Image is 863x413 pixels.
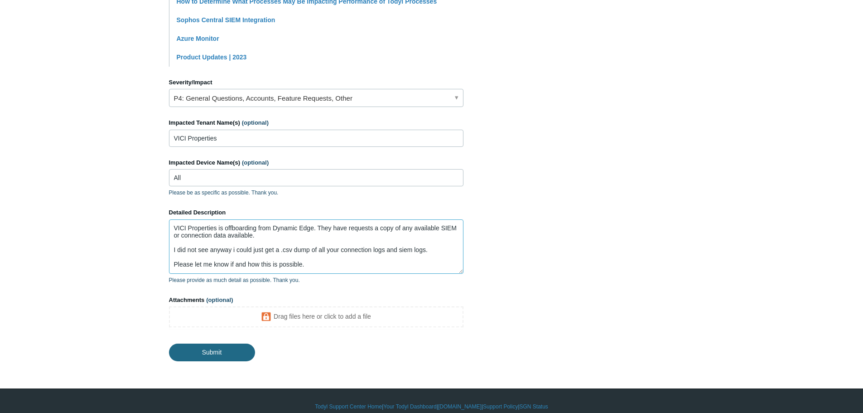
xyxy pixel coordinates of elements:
label: Severity/Impact [169,78,463,87]
a: P4: General Questions, Accounts, Feature Requests, Other [169,89,463,107]
label: Detailed Description [169,208,463,217]
span: (optional) [206,296,233,303]
label: Impacted Device Name(s) [169,158,463,167]
a: SGN Status [520,403,548,411]
a: Sophos Central SIEM Integration [177,16,275,24]
span: (optional) [242,119,269,126]
span: (optional) [242,159,269,166]
p: Please provide as much detail as possible. Thank you. [169,276,463,284]
a: [DOMAIN_NAME] [438,403,482,411]
a: Your Todyl Dashboard [383,403,436,411]
label: Attachments [169,296,463,305]
a: Azure Monitor [177,35,219,42]
a: Todyl Support Center Home [315,403,382,411]
div: | | | | [169,403,694,411]
p: Please be as specific as possible. Thank you. [169,189,463,197]
a: Product Updates | 2023 [177,53,247,61]
a: Support Policy [483,403,518,411]
label: Impacted Tenant Name(s) [169,118,463,127]
input: Submit [169,344,255,361]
